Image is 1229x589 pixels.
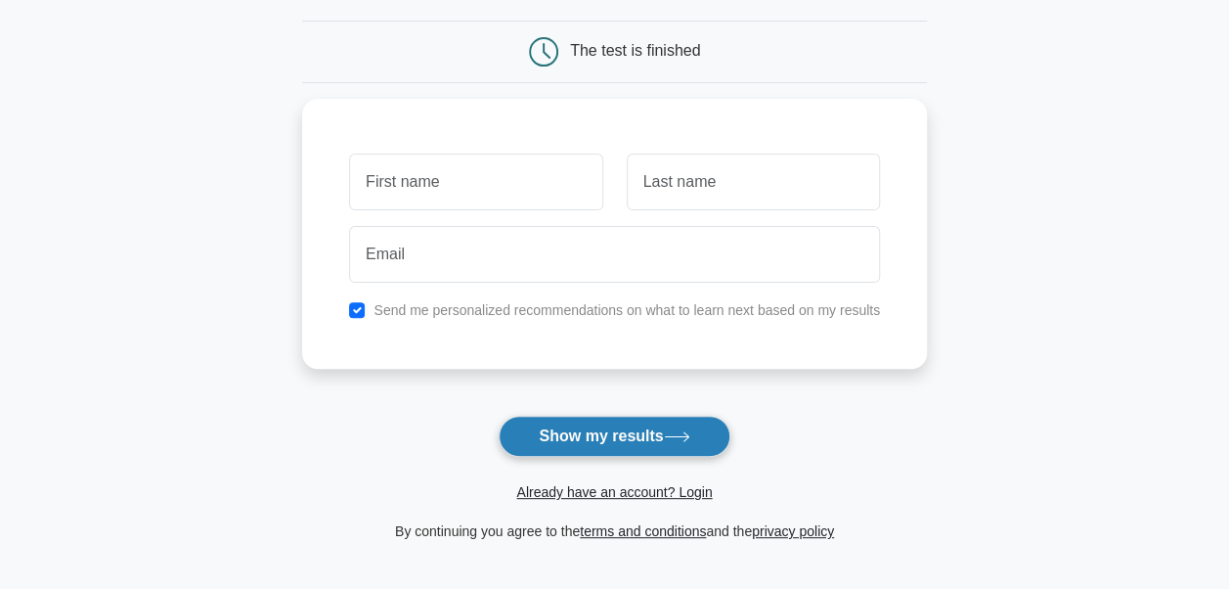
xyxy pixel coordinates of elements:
div: By continuing you agree to the and the [290,520,939,543]
input: Last name [627,154,880,210]
label: Send me personalized recommendations on what to learn next based on my results [373,302,880,318]
a: terms and conditions [580,523,706,539]
input: First name [349,154,602,210]
a: Already have an account? Login [516,484,712,500]
a: privacy policy [752,523,834,539]
div: The test is finished [570,42,700,59]
input: Email [349,226,880,283]
button: Show my results [499,416,729,457]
